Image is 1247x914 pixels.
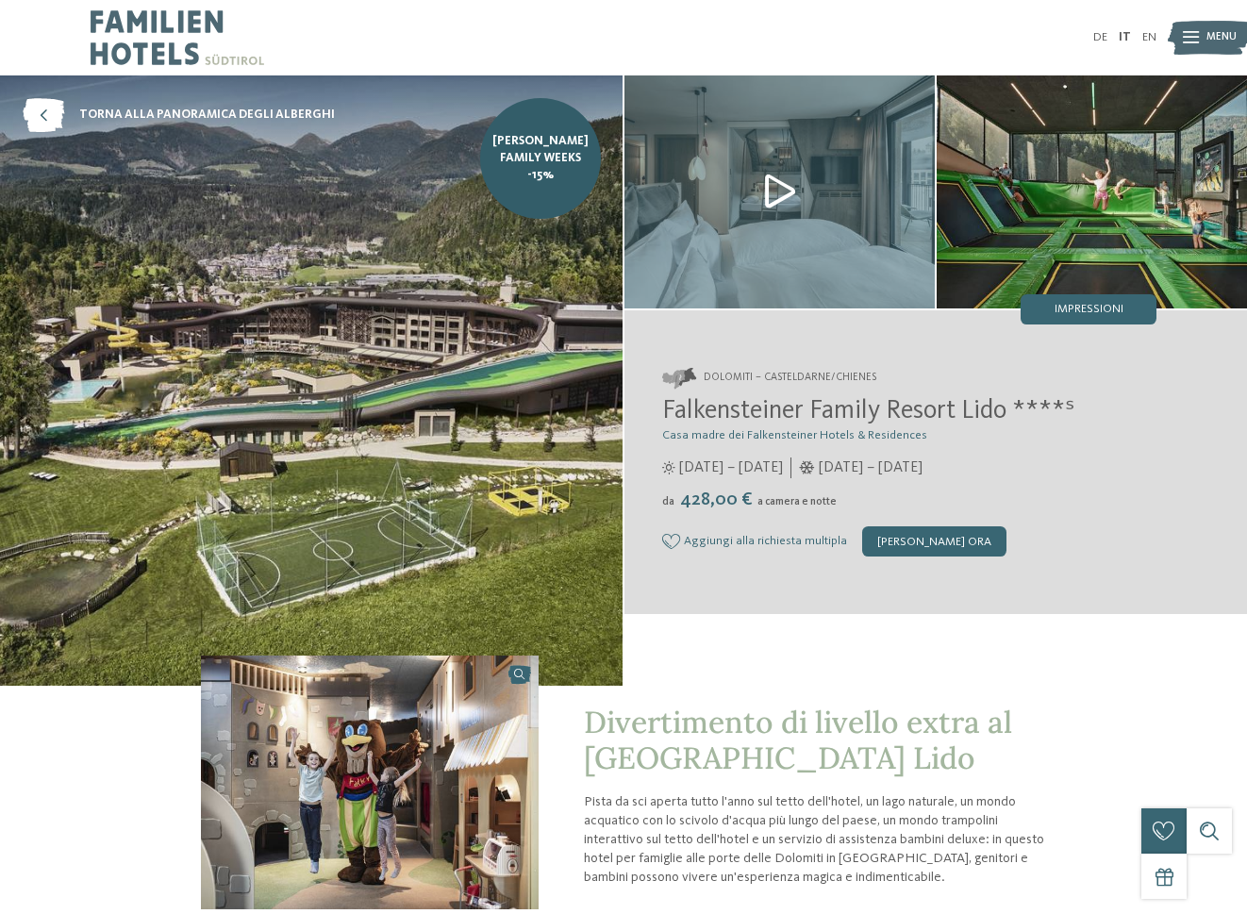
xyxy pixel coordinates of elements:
[491,133,590,184] span: [PERSON_NAME] Family Weeks -15%
[1119,31,1131,43] a: IT
[23,98,335,132] a: torna alla panoramica degli alberghi
[1093,31,1107,43] a: DE
[662,496,674,507] span: da
[862,526,1006,557] div: [PERSON_NAME] ora
[584,792,1046,888] p: Pista da sci aperta tutto l'anno sul tetto dell'hotel, un lago naturale, un mondo acquatico con l...
[480,98,601,219] a: [PERSON_NAME] Family Weeks -15%
[1142,31,1156,43] a: EN
[799,461,815,474] i: Orari d'apertura inverno
[704,371,876,386] span: Dolomiti – Casteldarne/Chienes
[679,457,783,478] span: [DATE] – [DATE]
[819,457,923,478] span: [DATE] – [DATE]
[624,75,935,308] img: Il family hotel a Chienes dal fascino particolare
[662,429,927,441] span: Casa madre dei Falkensteiner Hotels & Residences
[937,75,1247,308] img: Il family hotel a Chienes dal fascino particolare
[79,107,335,124] span: torna alla panoramica degli alberghi
[662,461,675,474] i: Orari d'apertura estate
[757,496,837,507] span: a camera e notte
[676,490,756,509] span: 428,00 €
[584,703,1012,777] span: Divertimento di livello extra al [GEOGRAPHIC_DATA] Lido
[201,656,539,909] img: Il family hotel a Chienes dal fascino particolare
[1055,304,1123,316] span: Impressioni
[684,535,847,548] span: Aggiungi alla richiesta multipla
[1206,30,1237,45] span: Menu
[662,398,1074,424] span: Falkensteiner Family Resort Lido ****ˢ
